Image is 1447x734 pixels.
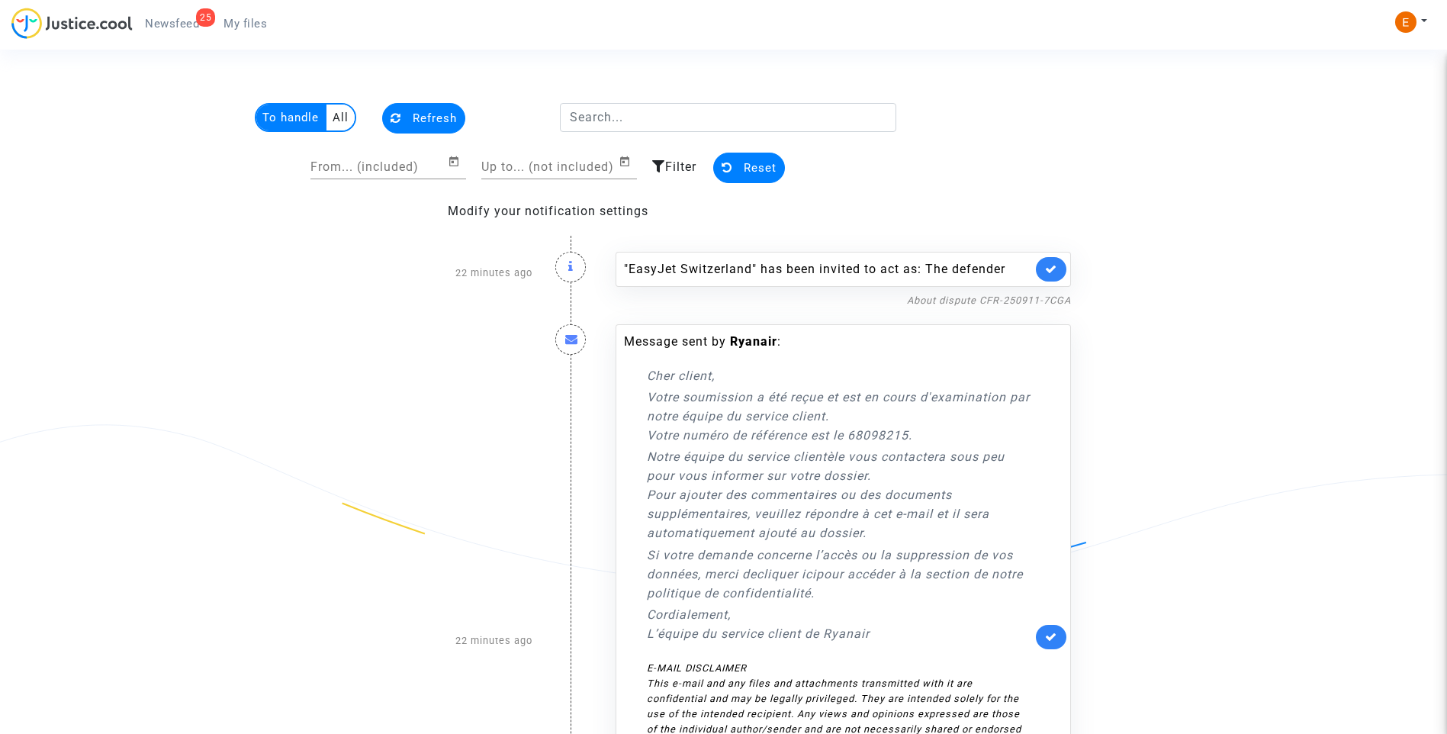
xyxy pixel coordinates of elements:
span: My files [223,17,267,31]
button: Open calendar [619,153,637,171]
div: 25 [196,8,215,27]
span: Filter [665,159,696,174]
multi-toggle-item: To handle [256,105,326,130]
div: 22 minutes ago [365,237,544,309]
b: Ryanair [730,334,777,349]
p: Cordialement, L’équipe du service client de Ryanair [647,605,1032,643]
input: Search... [560,103,896,132]
a: cliquer ici [757,567,816,581]
p: Si votre demande concerne l’accès ou la suppression de vos données, merci de pour accéder à la se... [647,546,1032,603]
button: Refresh [382,103,465,134]
span: Newsfeed [145,17,199,31]
a: 25Newsfeed [133,12,211,35]
p: Notre équipe du service clientèle vous contactera sous peu pour vous informer sur votre dossier. ... [647,447,1032,542]
button: Reset [713,153,785,183]
a: Modify your notification settings [448,204,648,218]
img: jc-logo.svg [11,8,133,39]
a: About dispute CFR-250911-7CGA [907,295,1071,306]
p: Cher client, [647,366,1032,385]
a: My files [211,12,279,35]
span: Refresh [413,111,457,125]
span: Reset [744,161,777,175]
button: Open calendar [448,153,466,171]
multi-toggle-item: All [326,105,355,130]
div: "EasyJet Switzerland" has been invited to act as: The defender [624,260,1032,278]
img: ACg8ocIeiFvHKe4dA5oeRFd_CiCnuxWUEc1A2wYhRJE3TTWt=s96-c [1395,11,1416,33]
p: Votre soumission a été reçue et est en cours d'examination par notre équipe du service client. Vo... [647,388,1032,445]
